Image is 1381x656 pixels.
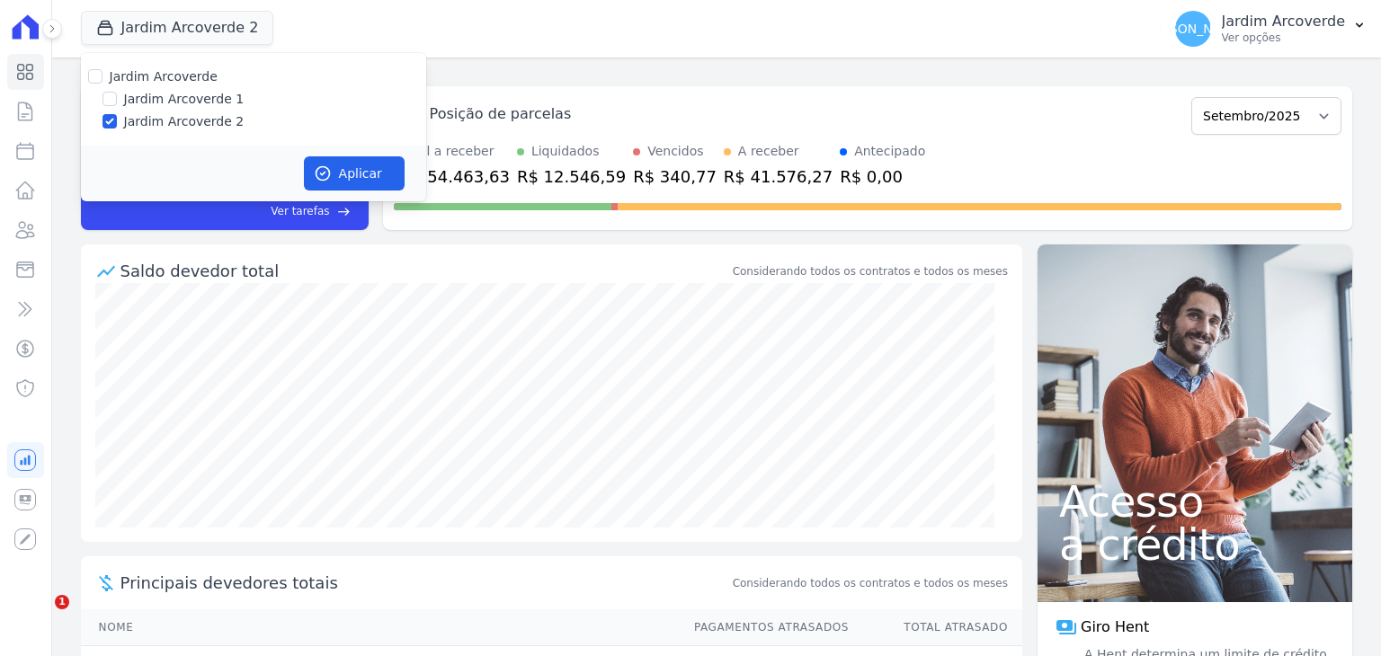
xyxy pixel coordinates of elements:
th: Nome [81,609,677,646]
span: 1 [55,595,69,609]
div: R$ 0,00 [840,164,925,189]
span: Principais devedores totais [120,571,729,595]
th: Pagamentos Atrasados [677,609,850,646]
div: A receber [738,142,799,161]
div: R$ 41.576,27 [724,164,833,189]
label: Jardim Arcoverde [110,69,218,84]
span: Considerando todos os contratos e todos os meses [733,575,1008,591]
span: Acesso [1059,480,1331,523]
div: Liquidados [531,142,600,161]
div: Saldo devedor total [120,259,729,283]
span: Ver tarefas [271,203,329,219]
label: Jardim Arcoverde 1 [124,90,245,109]
th: Total Atrasado [850,609,1022,646]
button: Aplicar [304,156,405,191]
div: Antecipado [854,142,925,161]
div: R$ 340,77 [633,164,717,189]
div: Total a receber [401,142,510,161]
span: [PERSON_NAME] [1140,22,1244,35]
button: Jardim Arcoverde 2 [81,11,274,45]
span: east [337,205,351,218]
button: [PERSON_NAME] Jardim Arcoverde Ver opções [1161,4,1381,54]
iframe: Intercom live chat [18,595,61,638]
p: Jardim Arcoverde [1222,13,1345,31]
div: Posição de parcelas [430,103,572,125]
div: R$ 12.546,59 [517,164,626,189]
span: a crédito [1059,523,1331,566]
div: R$ 54.463,63 [401,164,510,189]
label: Jardim Arcoverde 2 [124,112,245,131]
div: Considerando todos os contratos e todos os meses [733,263,1008,279]
p: Ver opções [1222,31,1345,45]
div: Vencidos [647,142,703,161]
span: Giro Hent [1081,616,1149,638]
a: Ver tarefas east [147,203,350,219]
